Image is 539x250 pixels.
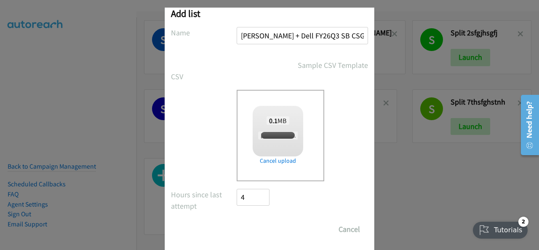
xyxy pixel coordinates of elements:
[298,59,368,71] a: Sample CSV Template
[331,221,368,238] button: Cancel
[258,132,392,140] span: [PERSON_NAME] + Dell FY26Q3 SB CSG - AUkldfuuiylri.csv
[267,116,289,125] span: MB
[515,91,539,159] iframe: Resource Center
[171,71,237,82] label: CSV
[253,156,303,165] a: Cancel upload
[269,116,278,125] strong: 0.1
[171,8,368,19] h2: Add list
[468,213,533,244] iframe: Checklist
[171,189,237,212] label: Hours since last attempt
[171,27,237,38] label: Name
